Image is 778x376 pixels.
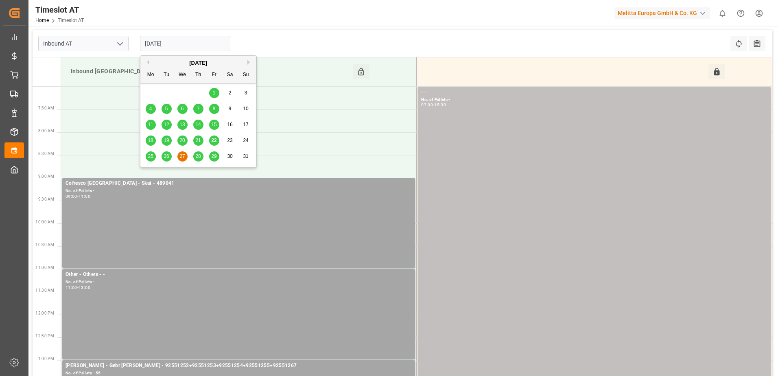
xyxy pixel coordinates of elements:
div: Choose Monday, August 4th, 2025 [146,104,156,114]
div: month 2025-08 [143,85,254,164]
span: 15 [211,122,216,127]
div: Choose Tuesday, August 5th, 2025 [162,104,172,114]
span: 10:00 AM [35,220,54,224]
div: Mo [146,70,156,80]
div: Choose Thursday, August 21st, 2025 [193,136,203,146]
span: 27 [179,153,185,159]
div: Choose Monday, August 11th, 2025 [146,120,156,130]
span: 31 [243,153,248,159]
input: DD-MM-YYYY [140,36,230,51]
div: 15:30 [434,103,446,107]
span: 17 [243,122,248,127]
span: 12 [164,122,169,127]
span: 23 [227,138,232,143]
div: Other - Others - - [66,271,412,279]
button: open menu [114,37,126,50]
span: 19 [164,138,169,143]
span: 28 [195,153,201,159]
div: No. of Pallets - [66,279,412,286]
div: - [77,286,79,289]
a: Home [35,17,49,23]
div: Choose Monday, August 25th, 2025 [146,151,156,162]
div: Choose Tuesday, August 12th, 2025 [162,120,172,130]
span: 9:30 AM [38,197,54,201]
div: - - [421,88,767,96]
div: Choose Saturday, August 16th, 2025 [225,120,235,130]
span: 12:00 PM [35,311,54,315]
input: Type to search/select [38,36,129,51]
div: Choose Friday, August 29th, 2025 [209,151,219,162]
div: Choose Wednesday, August 13th, 2025 [177,120,188,130]
div: Su [241,70,251,80]
span: 20 [179,138,185,143]
div: Melitta Europa GmbH & Co. KG [614,7,710,19]
span: 18 [148,138,153,143]
div: 13:00 [79,286,90,289]
div: Choose Friday, August 22nd, 2025 [209,136,219,146]
div: Choose Sunday, August 24th, 2025 [241,136,251,146]
span: 11:00 AM [35,265,54,270]
button: show 0 new notifications [713,4,732,22]
span: 6 [181,106,184,111]
div: No. of Pallets - [421,96,767,103]
span: 2 [229,90,232,96]
div: Choose Tuesday, August 26th, 2025 [162,151,172,162]
span: 12:30 PM [35,334,54,338]
div: Tu [162,70,172,80]
span: 8:00 AM [38,129,54,133]
span: 24 [243,138,248,143]
span: 30 [227,153,232,159]
span: 29 [211,153,216,159]
span: 21 [195,138,201,143]
div: Timeslot AT [35,4,84,16]
div: Sa [225,70,235,80]
span: 8:30 AM [38,151,54,156]
div: Fr [209,70,219,80]
span: 3 [245,90,247,96]
span: 13 [179,122,185,127]
div: Choose Sunday, August 3rd, 2025 [241,88,251,98]
button: Next Month [247,60,252,65]
div: Choose Wednesday, August 20th, 2025 [177,136,188,146]
div: Choose Tuesday, August 19th, 2025 [162,136,172,146]
div: Choose Saturday, August 9th, 2025 [225,104,235,114]
div: We [177,70,188,80]
span: 4 [149,106,152,111]
span: 7 [197,106,200,111]
div: Choose Friday, August 8th, 2025 [209,104,219,114]
span: 14 [195,122,201,127]
div: Choose Wednesday, August 6th, 2025 [177,104,188,114]
div: Choose Friday, August 15th, 2025 [209,120,219,130]
span: 9 [229,106,232,111]
div: 07:00 [421,103,433,107]
div: 11:00 [79,195,90,198]
span: 5 [165,106,168,111]
div: Choose Saturday, August 23rd, 2025 [225,136,235,146]
span: 16 [227,122,232,127]
span: 11:30 AM [35,288,54,293]
div: Choose Sunday, August 17th, 2025 [241,120,251,130]
button: Previous Month [144,60,149,65]
div: Inbound [GEOGRAPHIC_DATA] [68,64,353,79]
div: Choose Thursday, August 7th, 2025 [193,104,203,114]
span: 1 [213,90,216,96]
div: Choose Friday, August 1st, 2025 [209,88,219,98]
div: Choose Thursday, August 14th, 2025 [193,120,203,130]
div: - [433,103,434,107]
div: 09:00 [66,195,77,198]
span: 10 [243,106,248,111]
div: Choose Sunday, August 31st, 2025 [241,151,251,162]
div: 11:00 [66,286,77,289]
button: Melitta Europa GmbH & Co. KG [614,5,713,21]
span: 8 [213,106,216,111]
div: [PERSON_NAME] - Gebr [PERSON_NAME] - 92551252+92551253+92551254+92551255+92551267 [66,362,412,370]
span: 22 [211,138,216,143]
span: 9:00 AM [38,174,54,179]
div: No. of Pallets - [66,188,412,195]
button: Help Center [732,4,750,22]
div: [DATE] [140,59,256,67]
span: 1:00 PM [38,356,54,361]
div: - [77,195,79,198]
div: Choose Thursday, August 28th, 2025 [193,151,203,162]
div: Th [193,70,203,80]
